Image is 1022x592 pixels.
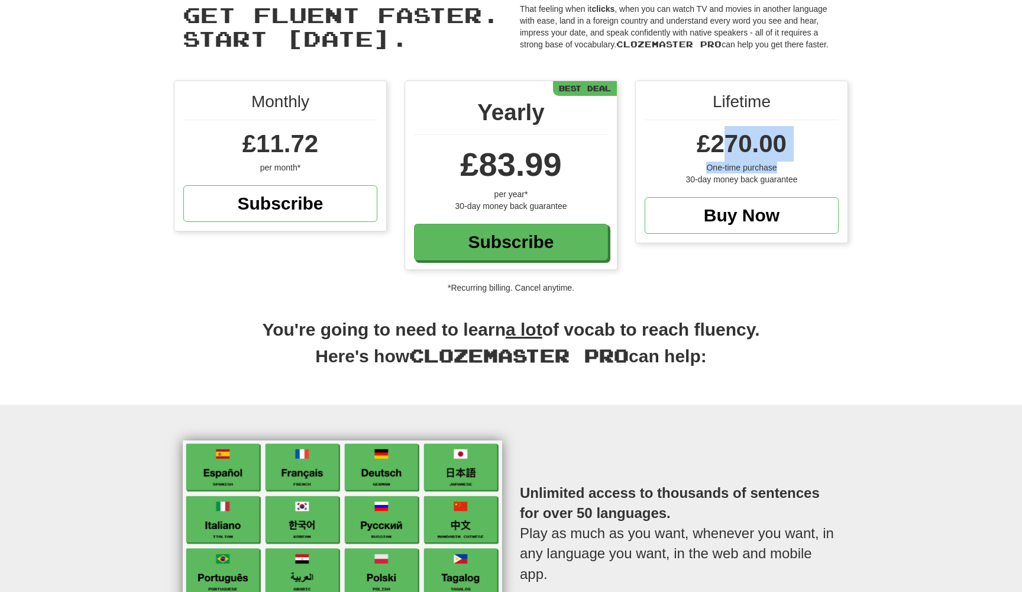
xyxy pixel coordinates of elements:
u: a lot [506,320,542,339]
span: £270.00 [697,130,787,157]
span: Get fluent faster. Start [DATE]. [183,2,500,51]
span: £11.72 [242,130,318,157]
h2: You're going to need to learn of vocab to reach fluency. Here's how can help: [174,317,848,381]
span: Clozemaster Pro [409,345,629,366]
span: £83.99 [460,146,561,183]
div: per month* [183,162,377,173]
a: Subscribe [414,224,608,260]
div: 30-day money back guarantee [645,173,839,185]
strong: clicks [591,4,615,14]
div: Best Deal [553,81,617,96]
div: Lifetime [645,90,839,120]
div: 30-day money back guarantee [414,200,608,212]
div: One-time purchase [645,162,839,173]
div: Yearly [414,96,608,135]
div: per year* [414,188,608,200]
a: Subscribe [183,185,377,222]
span: Clozemaster Pro [616,39,722,49]
div: Monthly [183,90,377,120]
strong: Unlimited access to thousands of sentences for over 50 languages. [520,485,820,521]
p: That feeling when it , when you can watch TV and movies in another language with ease, land in a ... [520,3,839,50]
a: Buy Now [645,197,839,234]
